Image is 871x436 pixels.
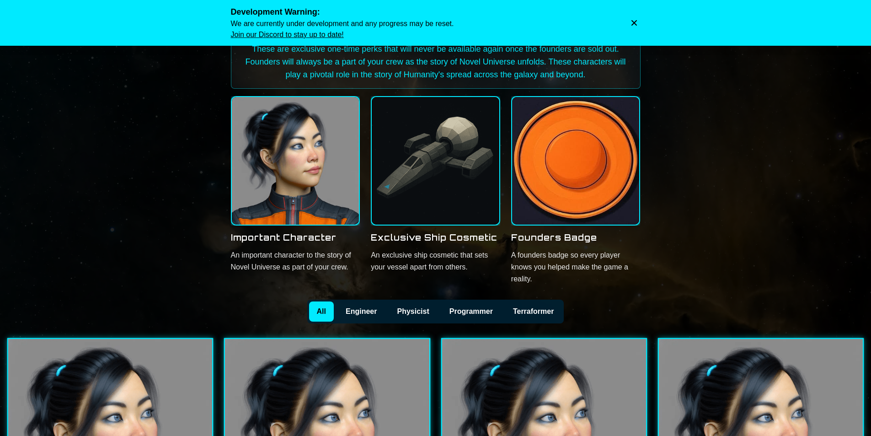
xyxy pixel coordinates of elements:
[389,301,437,322] button: Physicist
[371,249,500,273] p: An exclusive ship cosmetic that sets your vessel apart from others.
[231,96,360,226] img: Important Character
[371,231,500,244] h3: Exclusive Ship Cosmetic
[231,5,454,40] div: We are currently under development and any progress may be reset.
[511,96,641,226] img: Founders Badge
[231,231,360,244] h3: Important Character
[309,301,334,322] button: All
[441,301,501,322] button: Programmer
[231,5,454,18] span: Development Warning:
[505,301,562,322] button: Terraformer
[337,301,385,322] button: Engineer
[511,249,641,285] p: A founders badge so every player knows you helped make the game a reality.
[628,16,641,29] button: Dismiss warning
[511,231,641,244] h3: Founders Badge
[231,249,360,273] p: An important character to the story of Novel Universe as part of your crew.
[239,43,633,81] p: These are exclusive one-time perks that will never be available again once the founders are sold ...
[231,29,454,40] a: Join our Discord to stay up to date!
[371,96,500,226] img: Founder Ship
